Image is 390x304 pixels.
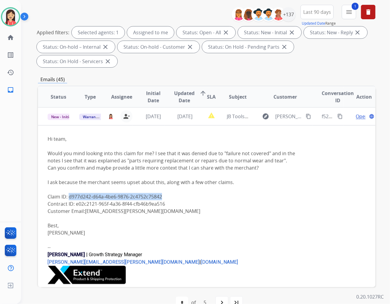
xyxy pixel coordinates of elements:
img: agent-avatar [108,114,113,119]
mat-icon: close [354,29,361,36]
mat-icon: menu [345,8,353,16]
mat-icon: arrow_upward [199,90,207,97]
mat-icon: content_copy [306,114,311,119]
span: Last 90 days [303,11,331,13]
span: 1 [352,3,359,10]
a: [DOMAIN_NAME] [201,259,238,265]
button: Last 90 days [301,5,334,19]
mat-icon: close [186,43,194,51]
mat-icon: home [7,34,14,41]
a: [PERSON_NAME][EMAIL_ADDRESS][PERSON_NAME][DOMAIN_NAME] [48,259,199,265]
button: 1 [342,5,356,19]
mat-icon: delete [365,8,372,16]
mat-icon: close [288,29,295,36]
span: SLA [207,93,216,100]
span: [DATE] [146,113,161,120]
mat-icon: language [369,114,374,119]
p: Applied filters: [37,29,69,36]
span: -- [48,244,51,250]
mat-icon: content_copy [337,114,343,119]
div: Status: On Hold - Pending Parts [202,41,294,53]
span: [PERSON_NAME][EMAIL_ADDRESS][PERSON_NAME][DOMAIN_NAME] [276,113,302,120]
div: Selected agents: 1 [72,26,125,38]
div: Status: On Hold - Servicers [37,55,117,67]
mat-icon: inbox [7,86,14,94]
div: I ask because the merchant seems upset about this, along with a few other claims. [48,179,303,186]
span: Updated Date [174,90,195,104]
div: Customer Email: [48,207,303,215]
p: 0.20.1027RC [357,293,384,300]
p: Emails (45) [38,76,67,83]
span: | [48,259,238,265]
mat-icon: explore [262,113,270,120]
span: Status [51,93,66,100]
img: iQ6_acp0Cei35eIpdn19fpCV2yQruBGzLxwHgNHsBZ4kS6-Qh_7ADYBudX4fafh1XhNk20iyNeS4lDBr-ZzbocfHwXkQfeKQS... [48,266,126,284]
span: | Growth Strategy Manager [86,252,142,257]
img: avatar [2,8,19,25]
div: Status: On-hold – Internal [37,41,115,53]
div: Status: Open - All [176,26,236,38]
button: Updated Date [302,21,325,26]
mat-icon: close [104,58,111,65]
span: Initial Date [142,90,164,104]
span: Subject [229,93,247,100]
div: Would you mind looking into this claim for me? I see that it was denied due to "failure not cover... [48,150,303,164]
span: Type [85,93,96,100]
span: Range [302,21,336,26]
th: Action [344,86,376,107]
mat-icon: close [222,29,229,36]
mat-icon: close [102,43,109,51]
div: [PERSON_NAME] [48,229,303,236]
a: [EMAIL_ADDRESS][PERSON_NAME][DOMAIN_NAME] [85,208,200,214]
div: Hi team, [48,135,303,143]
div: Status: New - Initial [238,26,301,38]
div: Status: On-hold - Customer [117,41,200,53]
span: Warranty Ops [79,114,110,120]
span: Conversation ID [322,90,354,104]
span: Customer [273,93,297,100]
mat-icon: person_remove [123,113,130,120]
span: Assignee [111,93,132,100]
div: Can you confirm and maybe provide a little more context that I can share with the merchant? [48,164,303,171]
div: Claim ID: d977d242-d64a-4be6-9876-2c4752c75842 [48,193,303,200]
div: Assigned to me [127,26,174,38]
div: +137 [281,7,296,22]
div: Contract ID: e02c2121-965f-4a36-8f44-cfb46b9ea516 [48,200,303,207]
mat-icon: report_problem [208,112,215,119]
span: JB Tools - Denied Claim [227,113,279,120]
span: [PERSON_NAME] [48,252,85,257]
div: Status: New - Reply [304,26,367,38]
mat-icon: close [281,43,288,51]
mat-icon: list_alt [7,51,14,59]
span: [DATE] [177,113,192,120]
div: Best, [48,222,303,229]
mat-icon: history [7,69,14,76]
span: Open [356,113,368,120]
span: New - Initial [48,114,76,120]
